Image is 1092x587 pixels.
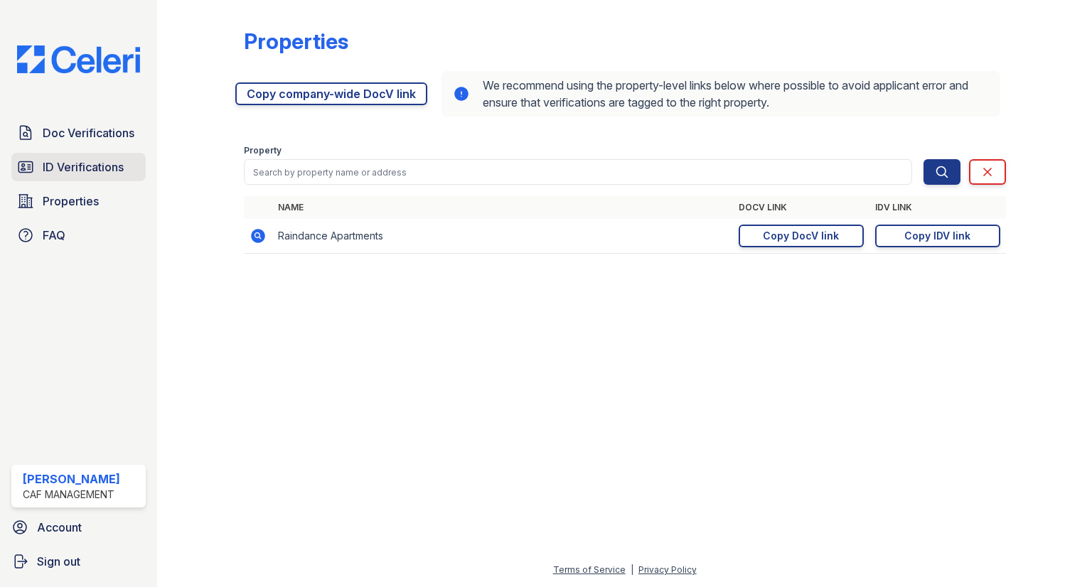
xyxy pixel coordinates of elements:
span: Properties [43,193,99,210]
div: CAF Management [23,488,120,502]
label: Property [244,145,282,156]
th: DocV Link [733,196,869,219]
span: Account [37,519,82,536]
a: Doc Verifications [11,119,146,147]
span: Doc Verifications [43,124,134,141]
a: Properties [11,187,146,215]
th: IDV Link [869,196,1006,219]
td: Raindance Apartments [272,219,733,254]
div: Copy DocV link [763,229,839,243]
a: FAQ [11,221,146,249]
span: Sign out [37,553,80,570]
img: CE_Logo_Blue-a8612792a0a2168367f1c8372b55b34899dd931a85d93a1a3d3e32e68fde9ad4.png [6,45,151,73]
a: Copy DocV link [739,225,864,247]
span: ID Verifications [43,158,124,176]
a: Copy company-wide DocV link [235,82,427,105]
span: FAQ [43,227,65,244]
a: Account [6,513,151,542]
div: [PERSON_NAME] [23,470,120,488]
div: We recommend using the property-level links below where possible to avoid applicant error and ens... [441,71,1000,117]
div: Copy IDV link [904,229,970,243]
a: Sign out [6,547,151,576]
div: | [631,564,633,575]
a: Terms of Service [553,564,626,575]
th: Name [272,196,733,219]
div: Properties [244,28,348,54]
a: Copy IDV link [875,225,1000,247]
input: Search by property name or address [244,159,912,185]
a: ID Verifications [11,153,146,181]
a: Privacy Policy [638,564,697,575]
